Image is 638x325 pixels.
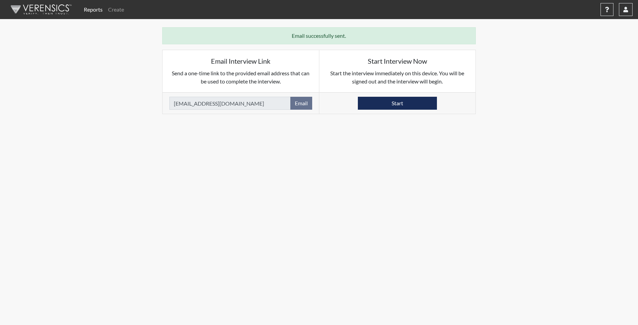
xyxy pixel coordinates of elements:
a: Reports [81,3,105,16]
p: Start the interview immediately on this device. You will be signed out and the interview will begin. [326,69,469,86]
button: Email [290,97,312,110]
p: Email successfully sent. [169,32,469,40]
button: Start [358,97,437,110]
h5: Start Interview Now [326,57,469,65]
h5: Email Interview Link [169,57,312,65]
p: Send a one-time link to the provided email address that can be used to complete the interview. [169,69,312,86]
a: Create [105,3,127,16]
input: Email Address [169,97,291,110]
